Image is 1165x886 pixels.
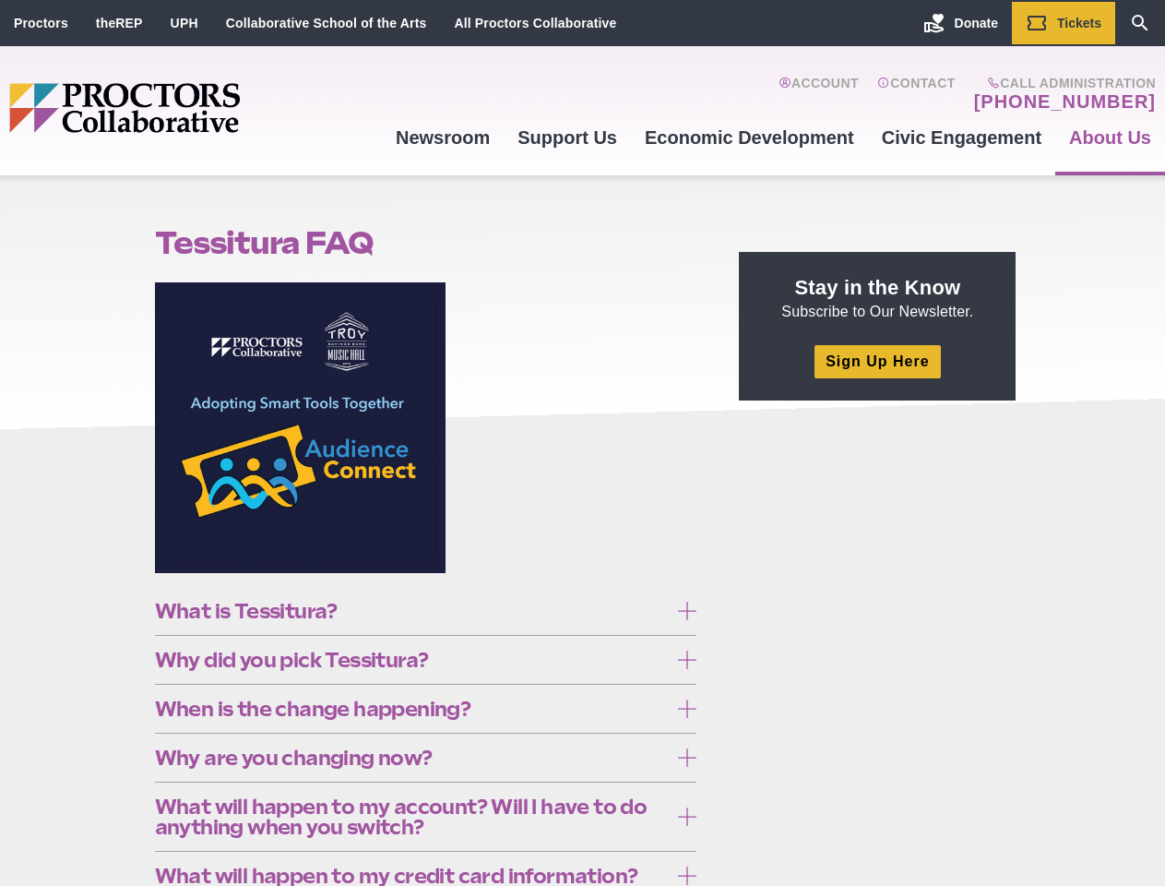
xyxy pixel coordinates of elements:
a: Collaborative School of the Arts [226,16,427,30]
a: Search [1115,2,1165,44]
p: Subscribe to Our Newsletter. [761,274,993,322]
a: Civic Engagement [868,113,1055,162]
a: About Us [1055,113,1165,162]
a: Tickets [1012,2,1115,44]
strong: Stay in the Know [795,276,961,299]
span: What will happen to my account? Will I have to do anything when you switch? [155,796,669,837]
span: Donate [955,16,998,30]
a: Donate [909,2,1012,44]
a: All Proctors Collaborative [454,16,616,30]
span: Call Administration [969,76,1156,90]
a: Proctors [14,16,68,30]
img: Proctors logo [9,83,382,133]
span: When is the change happening? [155,699,669,719]
span: What will happen to my credit card information? [155,866,669,886]
h1: Tessitura FAQ [155,225,697,260]
span: Tickets [1057,16,1101,30]
span: What is Tessitura? [155,601,669,621]
a: Sign Up Here [814,345,940,377]
span: Why did you pick Tessitura? [155,650,669,670]
a: Newsroom [382,113,504,162]
a: Account [779,76,859,113]
a: theREP [96,16,143,30]
a: Contact [877,76,956,113]
a: Economic Development [631,113,868,162]
span: Why are you changing now? [155,748,669,768]
a: [PHONE_NUMBER] [974,90,1156,113]
a: Support Us [504,113,631,162]
a: UPH [171,16,198,30]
